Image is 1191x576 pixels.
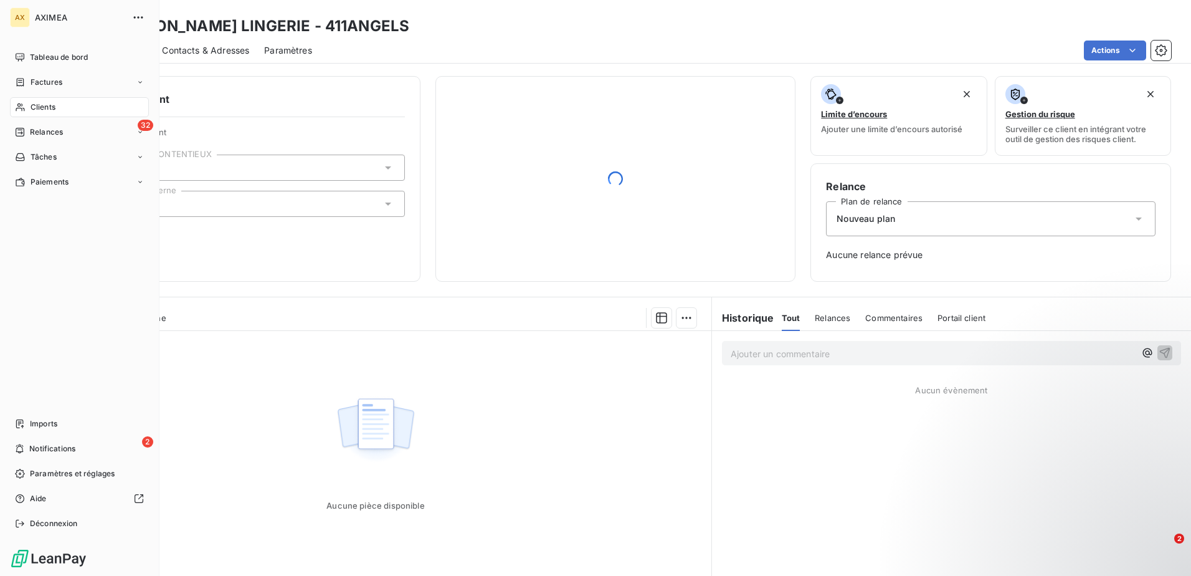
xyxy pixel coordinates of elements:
[810,76,987,156] button: Limite d’encoursAjouter une limite d’encours autorisé
[326,501,424,511] span: Aucune pièce disponible
[30,127,63,138] span: Relances
[821,124,962,134] span: Ajouter une limite d’encours autorisé
[1084,41,1146,60] button: Actions
[942,455,1191,542] iframe: Intercom notifications message
[782,313,800,323] span: Tout
[30,518,78,529] span: Déconnexion
[1005,124,1160,144] span: Surveiller ce client en intégrant votre outil de gestion des risques client.
[1174,534,1184,544] span: 2
[100,127,405,145] span: Propriétés Client
[712,310,774,325] h6: Historique
[10,549,87,569] img: Logo LeanPay
[35,12,125,22] span: AXIMEA
[75,92,405,107] h6: Informations client
[937,313,985,323] span: Portail client
[826,249,1155,261] span: Aucune relance prévue
[995,76,1171,156] button: Gestion du risqueSurveiller ce client en intégrant votre outil de gestion des risques client.
[336,391,415,469] img: Empty state
[30,52,88,63] span: Tableau de bord
[31,176,69,188] span: Paiements
[815,313,850,323] span: Relances
[1149,534,1179,564] iframe: Intercom live chat
[837,213,895,225] span: Nouveau plan
[821,109,887,119] span: Limite d’encours
[10,489,149,509] a: Aide
[30,493,47,504] span: Aide
[31,102,55,113] span: Clients
[29,443,75,454] span: Notifications
[1005,109,1075,119] span: Gestion du risque
[10,7,30,27] div: AX
[31,151,57,163] span: Tâches
[138,120,153,131] span: 32
[31,77,62,88] span: Factures
[30,468,115,479] span: Paramètres et réglages
[865,313,923,323] span: Commentaires
[264,44,312,57] span: Paramètres
[826,179,1155,194] h6: Relance
[915,385,987,395] span: Aucun évènement
[30,418,57,430] span: Imports
[110,15,409,37] h3: [PERSON_NAME] LINGERIE - 411ANGELS
[162,44,249,57] span: Contacts & Adresses
[142,436,153,448] span: 2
